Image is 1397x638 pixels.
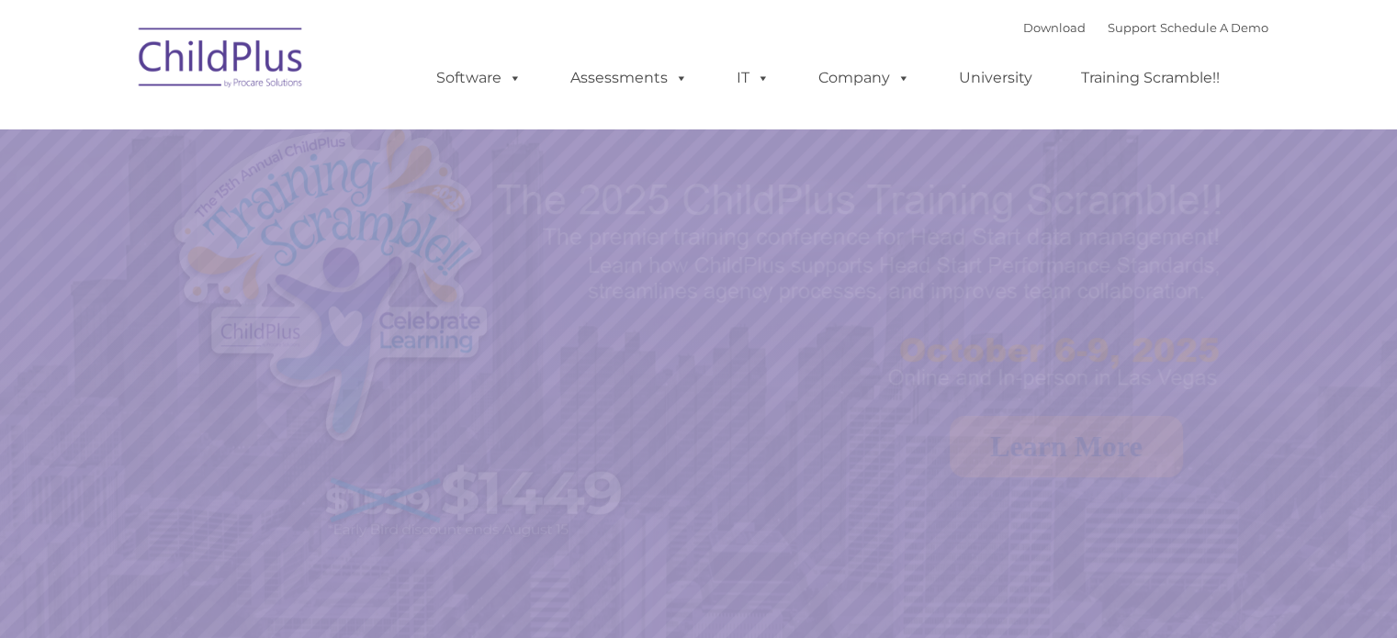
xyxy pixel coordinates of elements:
font: | [1023,20,1268,35]
a: IT [718,60,788,96]
a: Training Scramble!! [1063,60,1238,96]
a: Company [800,60,929,96]
a: Assessments [552,60,706,96]
a: Software [418,60,540,96]
img: ChildPlus by Procare Solutions [130,15,313,106]
a: University [941,60,1051,96]
a: Learn More [950,416,1183,477]
a: Schedule A Demo [1160,20,1268,35]
a: Support [1108,20,1156,35]
a: Download [1023,20,1086,35]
